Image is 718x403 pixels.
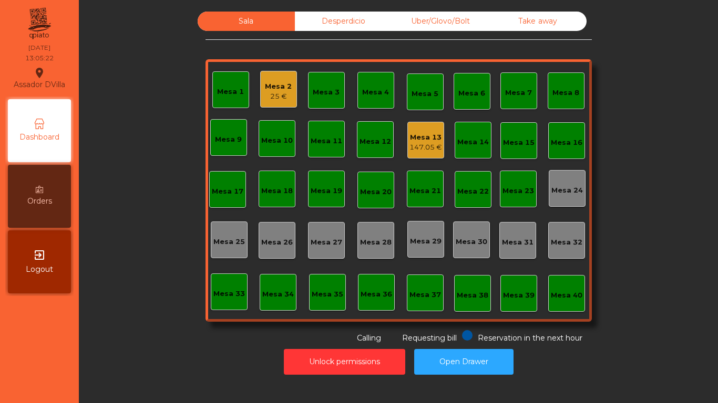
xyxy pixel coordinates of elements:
[360,136,391,147] div: Mesa 12
[26,5,52,42] img: qpiato
[198,12,295,31] div: Sala
[414,349,514,375] button: Open Drawer
[402,333,457,343] span: Requesting bill
[409,186,441,196] div: Mesa 21
[213,289,245,299] div: Mesa 33
[503,290,535,301] div: Mesa 39
[551,237,582,248] div: Mesa 32
[284,349,405,375] button: Unlock permissions
[311,186,342,196] div: Mesa 19
[33,67,46,79] i: location_on
[26,264,53,275] span: Logout
[410,236,442,247] div: Mesa 29
[457,186,489,197] div: Mesa 22
[313,87,340,98] div: Mesa 3
[28,43,50,52] div: [DATE]
[19,132,59,143] span: Dashboard
[215,134,242,145] div: Mesa 9
[392,12,489,31] div: Uber/Glovo/Bolt
[265,91,292,102] div: 25 €
[357,333,381,343] span: Calling
[217,87,244,97] div: Mesa 1
[502,237,534,248] div: Mesa 31
[361,289,392,300] div: Mesa 36
[360,187,392,197] div: Mesa 20
[311,136,342,146] div: Mesa 11
[478,333,582,343] span: Reservation in the next hour
[33,249,46,261] i: exit_to_app
[457,290,488,301] div: Mesa 38
[457,137,489,147] div: Mesa 14
[261,186,293,196] div: Mesa 18
[489,12,587,31] div: Take away
[212,186,243,197] div: Mesa 17
[409,132,442,143] div: Mesa 13
[27,196,52,207] span: Orders
[551,290,582,301] div: Mesa 40
[311,237,342,248] div: Mesa 27
[412,89,438,99] div: Mesa 5
[362,87,389,98] div: Mesa 4
[503,137,535,148] div: Mesa 15
[458,88,485,99] div: Mesa 6
[409,142,442,153] div: 147.05 €
[25,54,54,63] div: 13:05:22
[295,12,392,31] div: Desperdicio
[265,81,292,92] div: Mesa 2
[551,137,582,148] div: Mesa 16
[262,289,294,300] div: Mesa 34
[360,237,392,248] div: Mesa 28
[312,289,343,300] div: Mesa 35
[552,88,579,98] div: Mesa 8
[456,237,487,247] div: Mesa 30
[261,237,293,248] div: Mesa 26
[261,135,293,146] div: Mesa 10
[409,290,441,300] div: Mesa 37
[502,186,534,196] div: Mesa 23
[551,185,583,196] div: Mesa 24
[213,237,245,247] div: Mesa 25
[14,65,65,91] div: Assador DVilla
[505,88,532,98] div: Mesa 7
